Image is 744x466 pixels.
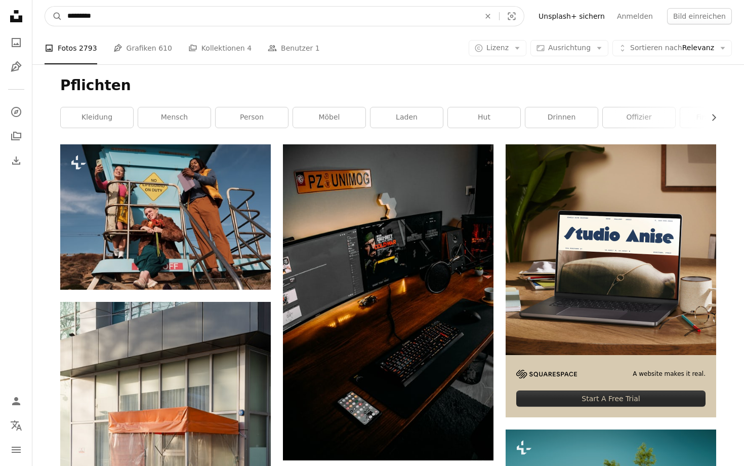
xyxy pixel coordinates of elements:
[532,8,611,24] a: Unsplash+ sichern
[633,370,706,378] span: A website makes it real.
[486,44,509,52] span: Lizenz
[268,32,320,64] a: Benutzer 1
[6,391,26,411] a: Anmelden / Registrieren
[611,8,659,24] a: Anmelden
[113,32,172,64] a: Grafiken 610
[60,455,271,464] a: blaue und orangefarbene Plastikstühle neben weißer Wand
[630,44,682,52] span: Sortieren nach
[370,107,443,128] a: Laden
[548,44,591,52] span: Ausrichtung
[506,144,716,417] a: A website makes it real.Start A Free Trial
[315,43,320,54] span: 1
[283,298,493,307] a: Schwarzer Flachbildschirm-Computermonitor neben schwarzer Computertastatur eingeschaltet
[6,57,26,77] a: Grafiken
[45,6,524,26] form: Finden Sie Bildmaterial auf der ganzen Webseite
[603,107,675,128] a: Offizier
[516,391,706,407] div: Start A Free Trial
[469,40,526,56] button: Lizenz
[293,107,365,128] a: Möbel
[6,126,26,146] a: Kollektionen
[612,40,732,56] button: Sortieren nachRelevanz
[61,107,133,128] a: Kleidung
[500,7,524,26] button: Visuelle Suche
[6,440,26,460] button: Menü
[6,415,26,436] button: Sprache
[525,107,598,128] a: drinnen
[138,107,211,128] a: Mensch
[60,212,271,221] a: Eine Gruppe von Menschen auf einer Achterbahn
[45,7,62,26] button: Unsplash suchen
[6,102,26,122] a: Entdecken
[667,8,732,24] button: Bild einreichen
[283,144,493,460] img: Schwarzer Flachbildschirm-Computermonitor neben schwarzer Computertastatur eingeschaltet
[216,107,288,128] a: Person
[630,43,714,53] span: Relevanz
[6,6,26,28] a: Startseite — Unsplash
[506,144,716,355] img: file-1705123271268-c3eaf6a79b21image
[530,40,608,56] button: Ausrichtung
[60,76,716,95] h1: Pflichten
[188,32,252,64] a: Kollektionen 4
[6,32,26,53] a: Fotos
[448,107,520,128] a: Hut
[477,7,499,26] button: Löschen
[60,144,271,290] img: Eine Gruppe von Menschen auf einer Achterbahn
[247,43,252,54] span: 4
[6,150,26,171] a: Bisherige Downloads
[516,370,577,378] img: file-1705255347840-230a6ab5bca9image
[158,43,172,54] span: 610
[705,107,716,128] button: Liste nach rechts verschieben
